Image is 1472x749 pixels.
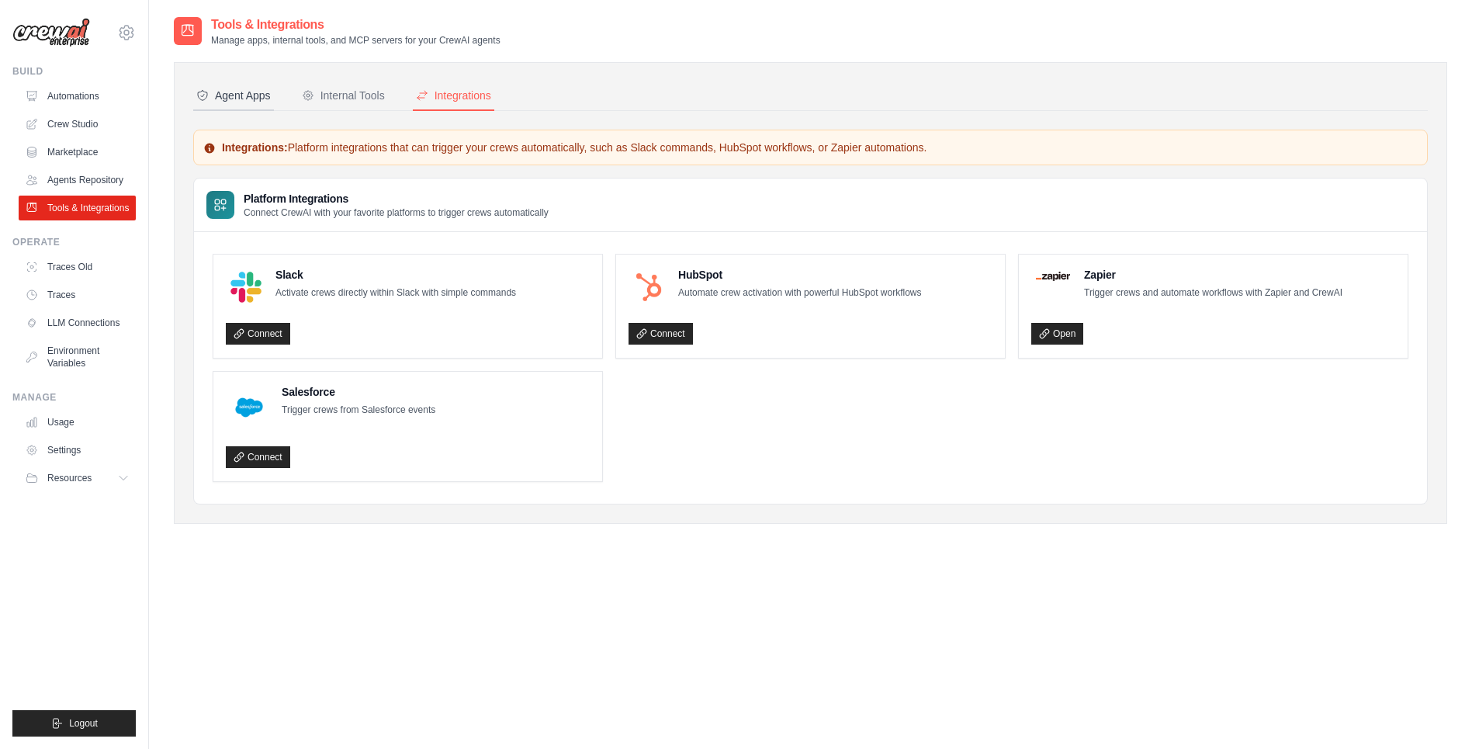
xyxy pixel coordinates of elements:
[12,710,136,737] button: Logout
[413,81,494,111] button: Integrations
[678,267,921,283] h4: HubSpot
[282,384,435,400] h4: Salesforce
[19,140,136,165] a: Marketplace
[19,466,136,491] button: Resources
[12,391,136,404] div: Manage
[19,310,136,335] a: LLM Connections
[275,286,516,301] p: Activate crews directly within Slack with simple commands
[47,472,92,484] span: Resources
[244,206,549,219] p: Connect CrewAI with your favorite platforms to trigger crews automatically
[19,338,136,376] a: Environment Variables
[1031,323,1083,345] a: Open
[203,140,1418,155] p: Platform integrations that can trigger your crews automatically, such as Slack commands, HubSpot ...
[230,389,268,426] img: Salesforce Logo
[222,141,288,154] strong: Integrations:
[211,34,500,47] p: Manage apps, internal tools, and MCP servers for your CrewAI agents
[299,81,388,111] button: Internal Tools
[1036,272,1070,281] img: Zapier Logo
[19,255,136,279] a: Traces Old
[416,88,491,103] div: Integrations
[275,267,516,283] h4: Slack
[19,410,136,435] a: Usage
[19,438,136,463] a: Settings
[12,65,136,78] div: Build
[282,403,435,418] p: Trigger crews from Salesforce events
[230,272,261,303] img: Slack Logo
[633,272,664,303] img: HubSpot Logo
[678,286,921,301] p: Automate crew activation with powerful HubSpot workflows
[226,323,290,345] a: Connect
[19,196,136,220] a: Tools & Integrations
[19,168,136,192] a: Agents Repository
[302,88,385,103] div: Internal Tools
[629,323,693,345] a: Connect
[196,88,271,103] div: Agent Apps
[19,283,136,307] a: Traces
[211,16,500,34] h2: Tools & Integrations
[244,191,549,206] h3: Platform Integrations
[226,446,290,468] a: Connect
[12,18,90,47] img: Logo
[19,112,136,137] a: Crew Studio
[1084,286,1342,301] p: Trigger crews and automate workflows with Zapier and CrewAI
[69,717,98,730] span: Logout
[19,84,136,109] a: Automations
[12,236,136,248] div: Operate
[193,81,274,111] button: Agent Apps
[1084,267,1342,283] h4: Zapier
